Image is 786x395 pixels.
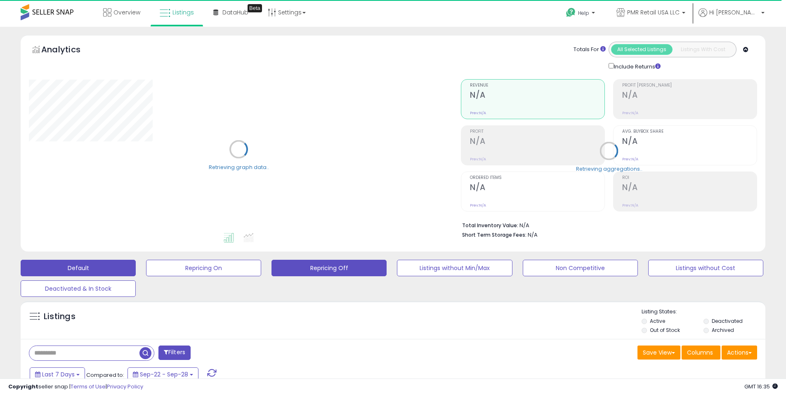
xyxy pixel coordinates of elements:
label: Archived [712,327,734,334]
button: Actions [722,346,757,360]
label: Out of Stock [650,327,680,334]
span: Overview [113,8,140,16]
h5: Analytics [41,44,97,57]
button: Repricing Off [271,260,387,276]
div: Tooltip anchor [248,4,262,12]
div: Retrieving aggregations.. [576,165,642,172]
div: Include Returns [602,61,670,71]
button: Deactivated & In Stock [21,280,136,297]
button: Listings With Cost [672,44,734,55]
button: Columns [682,346,720,360]
div: seller snap | | [8,383,143,391]
button: Repricing On [146,260,261,276]
button: Default [21,260,136,276]
button: Sep-22 - Sep-28 [127,367,198,381]
a: Privacy Policy [107,383,143,390]
p: Listing States: [642,308,765,316]
button: Listings without Min/Max [397,260,512,276]
div: Totals For [574,46,606,54]
label: Deactivated [712,317,743,324]
a: Help [559,1,603,27]
span: Help [578,9,589,16]
div: Retrieving graph data.. [209,163,269,171]
span: PMR Retail USA LLC [627,8,680,16]
button: Listings without Cost [648,260,763,276]
button: All Selected Listings [611,44,673,55]
h5: Listings [44,311,76,322]
button: Last 7 Days [30,367,85,381]
button: Filters [158,346,191,360]
a: Hi [PERSON_NAME] [699,8,765,27]
span: 2025-10-6 16:35 GMT [744,383,778,390]
button: Save View [637,346,680,360]
span: Compared to: [86,371,124,379]
span: Columns [687,348,713,357]
button: Non Competitive [523,260,638,276]
span: Hi [PERSON_NAME] [709,8,759,16]
strong: Copyright [8,383,38,390]
a: Terms of Use [71,383,106,390]
span: Listings [172,8,194,16]
span: Sep-22 - Sep-28 [140,370,188,379]
span: Last 7 Days [42,370,75,379]
i: Get Help [566,7,576,18]
label: Active [650,317,665,324]
span: DataHub [222,8,248,16]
